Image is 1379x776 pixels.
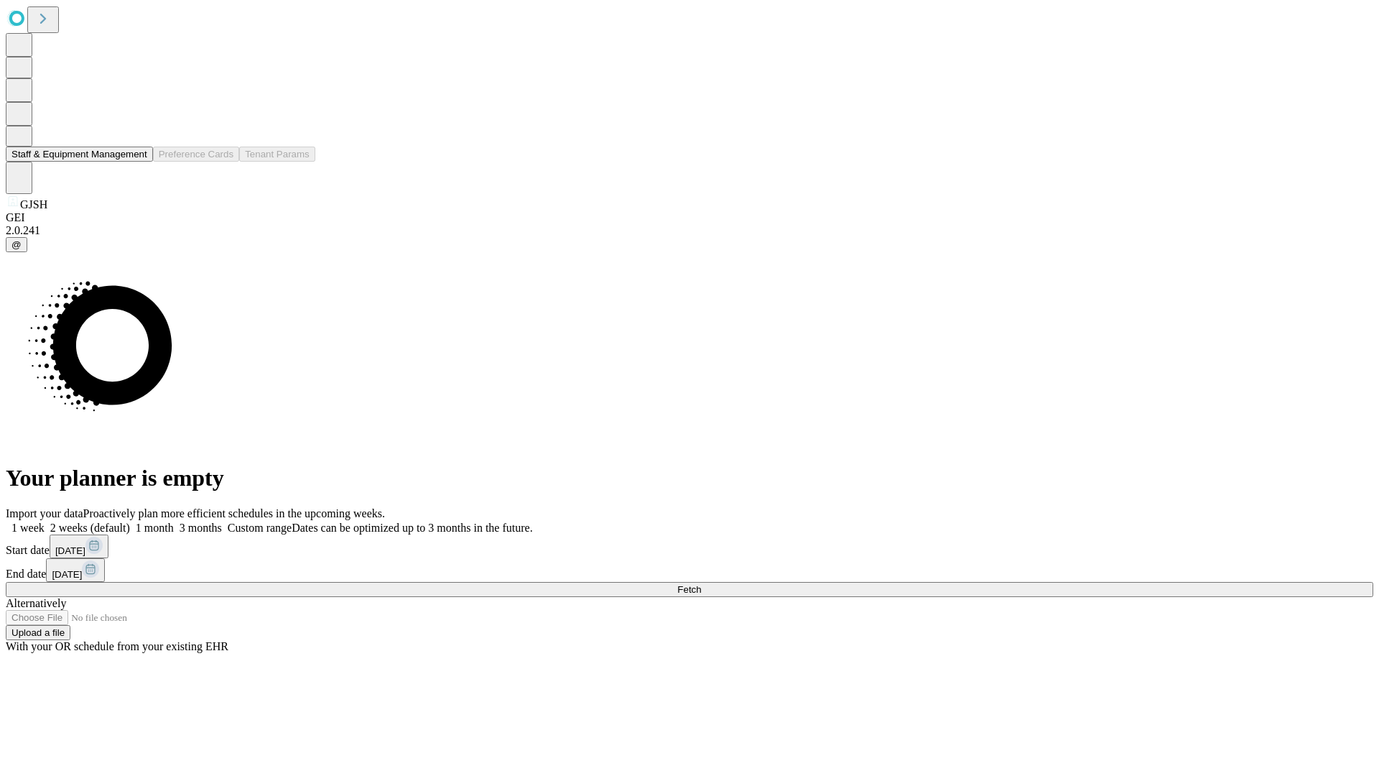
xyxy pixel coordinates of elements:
button: Tenant Params [239,147,315,162]
button: Preference Cards [153,147,239,162]
h1: Your planner is empty [6,465,1373,491]
button: @ [6,237,27,252]
button: [DATE] [50,535,108,558]
span: Proactively plan more efficient schedules in the upcoming weeks. [83,507,385,519]
span: [DATE] [55,545,85,556]
span: Fetch [677,584,701,595]
div: End date [6,558,1373,582]
span: 2 weeks (default) [50,522,130,534]
button: Staff & Equipment Management [6,147,153,162]
button: Fetch [6,582,1373,597]
div: GEI [6,211,1373,224]
span: 1 month [136,522,174,534]
div: 2.0.241 [6,224,1373,237]
span: With your OR schedule from your existing EHR [6,640,228,652]
button: [DATE] [46,558,105,582]
span: Dates can be optimized up to 3 months in the future. [292,522,532,534]
span: GJSH [20,198,47,211]
span: Custom range [228,522,292,534]
span: 3 months [180,522,222,534]
button: Upload a file [6,625,70,640]
span: Import your data [6,507,83,519]
div: Start date [6,535,1373,558]
span: [DATE] [52,569,82,580]
span: 1 week [11,522,45,534]
span: Alternatively [6,597,66,609]
span: @ [11,239,22,250]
